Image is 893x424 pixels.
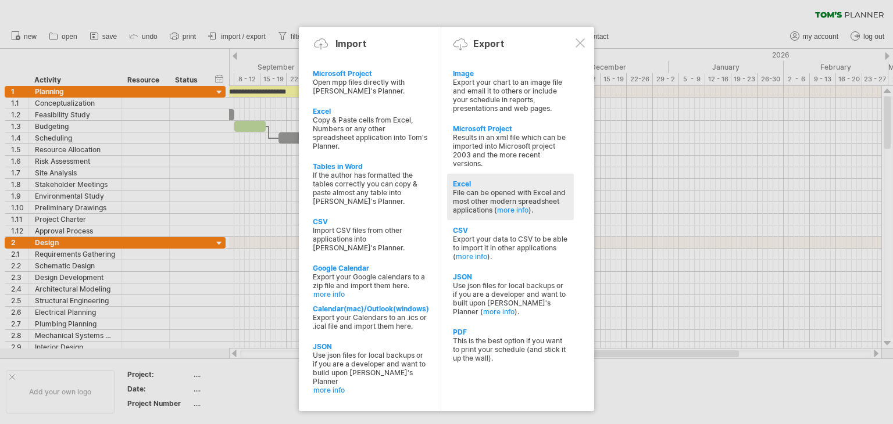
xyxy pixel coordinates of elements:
div: Results in an xml file which can be imported into Microsoft project 2003 and the more recent vers... [453,133,568,168]
div: This is the best option if you want to print your schedule (and stick it up the wall). [453,336,568,362]
a: more info [313,386,428,394]
div: Microsoft Project [453,124,568,133]
div: Use json files for local backups or if you are a developer and want to built upon [PERSON_NAME]'s... [453,281,568,316]
div: Export [473,38,504,49]
div: CSV [453,226,568,235]
div: Image [453,69,568,78]
div: JSON [453,272,568,281]
div: Excel [453,179,568,188]
a: more info [313,290,428,299]
div: If the author has formatted the tables correctly you can copy & paste almost any table into [PERS... [313,171,428,206]
div: PDF [453,328,568,336]
div: Export your data to CSV to be able to import it in other applications ( ). [453,235,568,261]
a: more info [456,252,487,261]
div: Export your chart to an image file and email it to others or include your schedule in reports, pr... [453,78,568,113]
a: more info [497,206,528,214]
div: File can be opened with Excel and most other modern spreadsheet applications ( ). [453,188,568,214]
div: Import [335,38,366,49]
div: Excel [313,107,428,116]
a: more info [483,307,515,316]
div: Tables in Word [313,162,428,171]
div: Copy & Paste cells from Excel, Numbers or any other spreadsheet application into Tom's Planner. [313,116,428,150]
